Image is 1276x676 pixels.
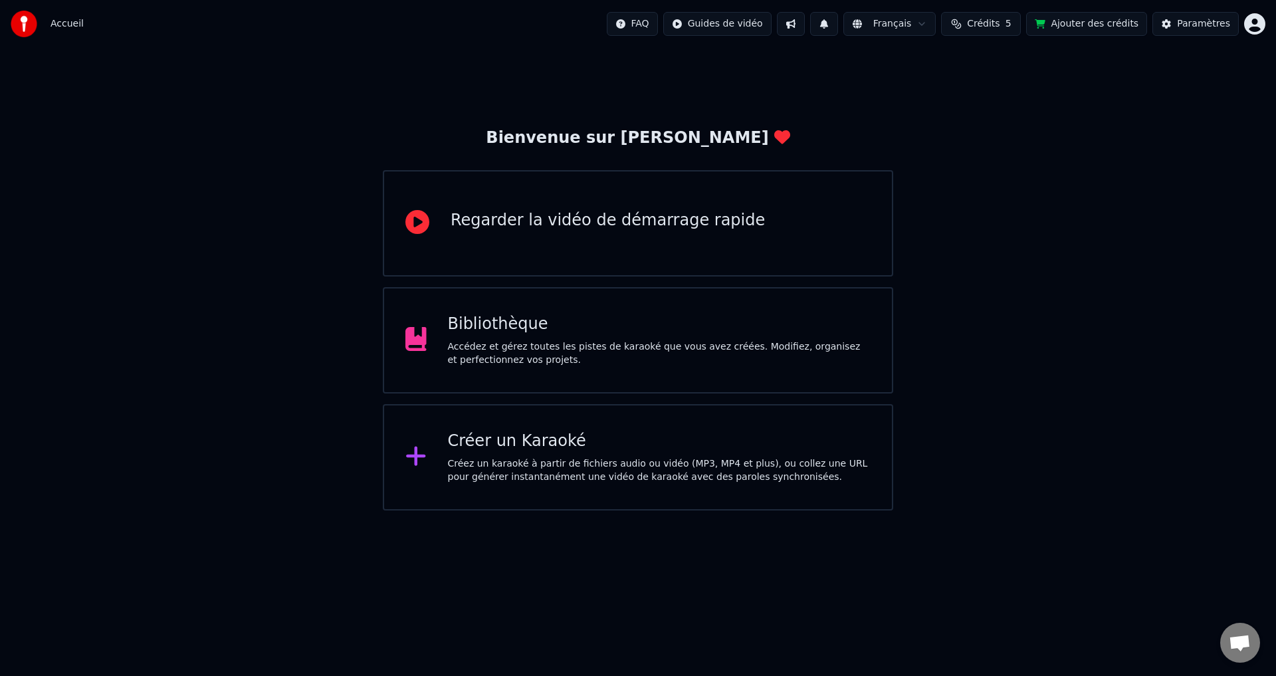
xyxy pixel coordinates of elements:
div: Regarder la vidéo de démarrage rapide [451,210,765,231]
div: Bienvenue sur [PERSON_NAME] [486,128,790,149]
span: Crédits [967,17,1000,31]
div: Bibliothèque [448,314,871,335]
button: Crédits5 [941,12,1021,36]
img: youka [11,11,37,37]
div: Paramètres [1177,17,1230,31]
div: Ouvrir le chat [1220,623,1260,663]
button: Guides de vidéo [663,12,772,36]
button: FAQ [607,12,658,36]
nav: breadcrumb [51,17,84,31]
div: Créer un Karaoké [448,431,871,452]
button: Paramètres [1152,12,1239,36]
button: Ajouter des crédits [1026,12,1147,36]
div: Créez un karaoké à partir de fichiers audio ou vidéo (MP3, MP4 et plus), ou collez une URL pour g... [448,457,871,484]
span: 5 [1006,17,1011,31]
span: Accueil [51,17,84,31]
div: Accédez et gérez toutes les pistes de karaoké que vous avez créées. Modifiez, organisez et perfec... [448,340,871,367]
